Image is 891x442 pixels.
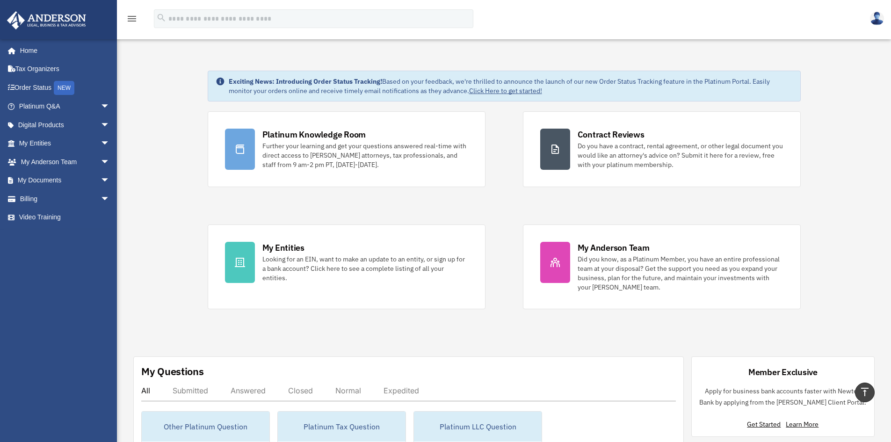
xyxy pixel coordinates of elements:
a: My Anderson Team Did you know, as a Platinum Member, you have an entire professional team at your... [523,225,801,309]
a: My Anderson Teamarrow_drop_down [7,152,124,171]
p: Apply for business bank accounts faster with Newtek Bank by applying from the [PERSON_NAME] Clien... [699,385,867,408]
span: arrow_drop_down [101,97,119,116]
a: My Entitiesarrow_drop_down [7,134,124,153]
a: Digital Productsarrow_drop_down [7,116,124,134]
div: Submitted [173,386,208,395]
div: Looking for an EIN, want to make an update to an entity, or sign up for a bank account? Click her... [262,254,468,283]
div: Other Platinum Question [142,412,269,442]
span: arrow_drop_down [101,134,119,153]
div: Platinum LLC Question [414,412,542,442]
div: Platinum Tax Question [278,412,406,442]
div: Member Exclusive [748,366,818,378]
div: Did you know, as a Platinum Member, you have an entire professional team at your disposal? Get th... [578,254,783,292]
a: My Entities Looking for an EIN, want to make an update to an entity, or sign up for a bank accoun... [208,225,485,309]
div: Contract Reviews [578,129,645,140]
div: Based on your feedback, we're thrilled to announce the launch of our new Order Status Tracking fe... [229,77,793,95]
a: Order StatusNEW [7,78,124,97]
div: Closed [288,386,313,395]
a: Billingarrow_drop_down [7,189,124,208]
span: arrow_drop_down [101,116,119,135]
a: Learn More [786,420,819,428]
img: Anderson Advisors Platinum Portal [4,11,89,29]
a: Tax Organizers [7,60,124,79]
a: Platinum Q&Aarrow_drop_down [7,97,124,116]
a: vertical_align_top [855,383,875,402]
a: Home [7,41,119,60]
span: arrow_drop_down [101,171,119,190]
div: NEW [54,81,74,95]
div: Expedited [384,386,419,395]
i: vertical_align_top [859,386,870,398]
div: All [141,386,150,395]
a: My Documentsarrow_drop_down [7,171,124,190]
strong: Exciting News: Introducing Order Status Tracking! [229,77,382,86]
div: Do you have a contract, rental agreement, or other legal document you would like an attorney's ad... [578,141,783,169]
div: My Entities [262,242,304,254]
div: My Questions [141,364,204,378]
div: Platinum Knowledge Room [262,129,366,140]
a: menu [126,16,138,24]
i: menu [126,13,138,24]
div: My Anderson Team [578,242,650,254]
span: arrow_drop_down [101,189,119,209]
span: arrow_drop_down [101,152,119,172]
div: Further your learning and get your questions answered real-time with direct access to [PERSON_NAM... [262,141,468,169]
div: Normal [335,386,361,395]
a: Click Here to get started! [469,87,542,95]
a: Get Started [747,420,784,428]
a: Platinum Knowledge Room Further your learning and get your questions answered real-time with dire... [208,111,485,187]
a: Contract Reviews Do you have a contract, rental agreement, or other legal document you would like... [523,111,801,187]
div: Answered [231,386,266,395]
img: User Pic [870,12,884,25]
a: Video Training [7,208,124,227]
i: search [156,13,167,23]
